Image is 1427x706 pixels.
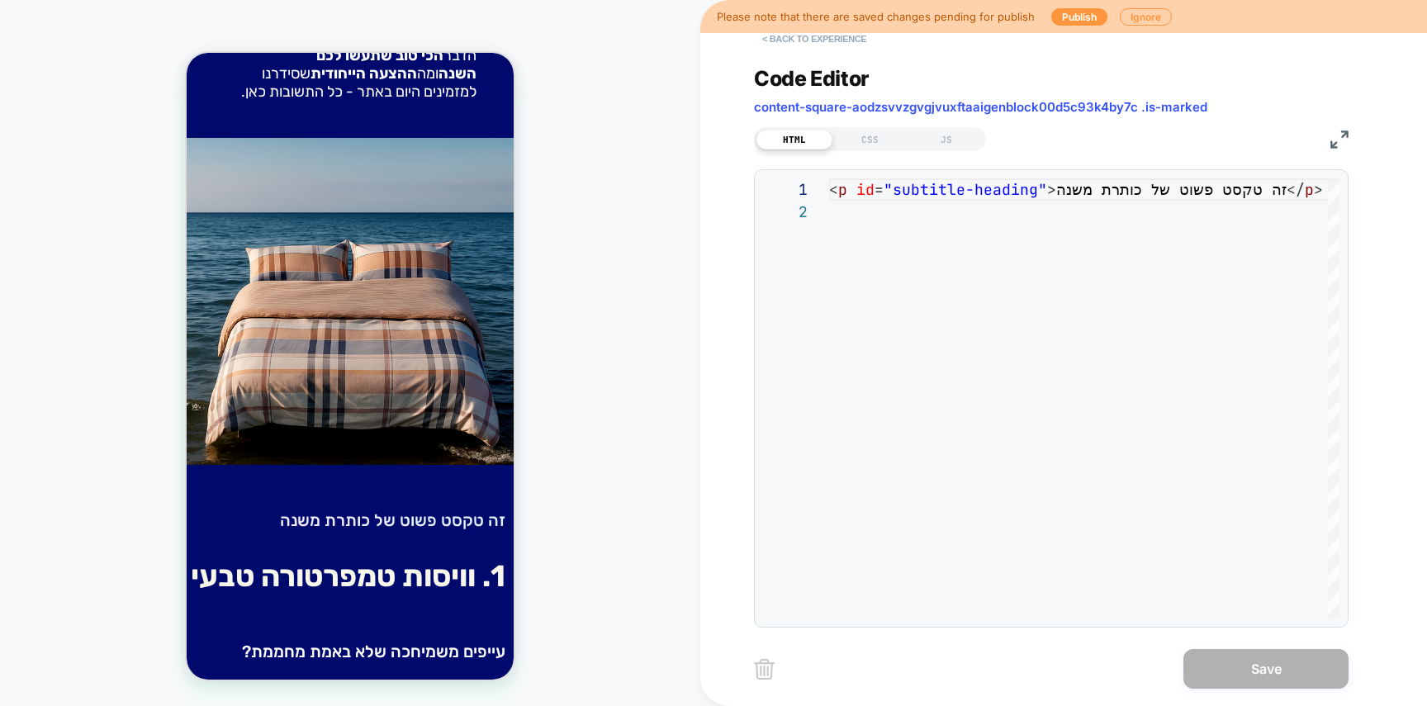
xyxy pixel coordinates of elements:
span: זה טקסט פשוט של כותרת משנה [1056,180,1287,199]
button: Save [1183,649,1349,689]
strong: ההצעה הייחודית [124,12,230,30]
span: Code Editor [754,66,870,91]
h2: 1. וויסות טמפרטורה טבעי [4,494,319,553]
span: > [1047,180,1056,199]
span: = [875,180,884,199]
img: fullscreen [1330,130,1349,149]
button: Ignore [1120,8,1172,26]
div: 2 [763,201,808,223]
span: </ [1287,180,1305,199]
span: id [856,180,875,199]
div: 1 [763,178,808,201]
button: < Back to experience [754,26,875,52]
button: Publish [1051,8,1107,26]
div: HTML [756,130,832,149]
span: p [1305,180,1314,199]
div: JS [908,130,984,149]
p: עייפים משמיחכה שלא באמת מחממת? [4,586,319,611]
div: CSS [832,130,908,149]
span: "subtitle-heading" [884,180,1047,199]
span: > [1314,180,1323,199]
p: זה טקסט פשוט של כותרת משנה [4,457,319,477]
img: delete [754,659,775,680]
span: p [838,180,847,199]
span: < [829,180,838,199]
span: content-square-aodzsvvzgvgjvuxftaaigenblock00d5c93k4by7c .is-marked [754,99,1207,115]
